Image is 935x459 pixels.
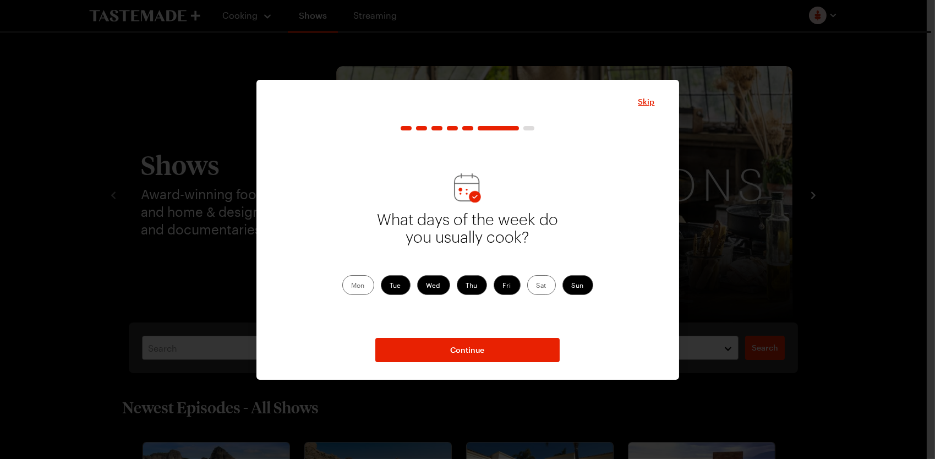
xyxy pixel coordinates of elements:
[417,275,450,295] label: Wed
[494,275,521,295] label: Fri
[527,275,556,295] label: Sat
[562,275,593,295] label: Sun
[638,96,655,107] span: Skip
[375,211,560,269] p: What days of the week do you usually cook?
[638,96,655,107] button: Close
[457,275,487,295] label: Thu
[451,345,485,356] span: Continue
[381,275,411,295] label: Tue
[342,275,374,295] label: Mon
[375,338,560,362] button: NextStepButton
